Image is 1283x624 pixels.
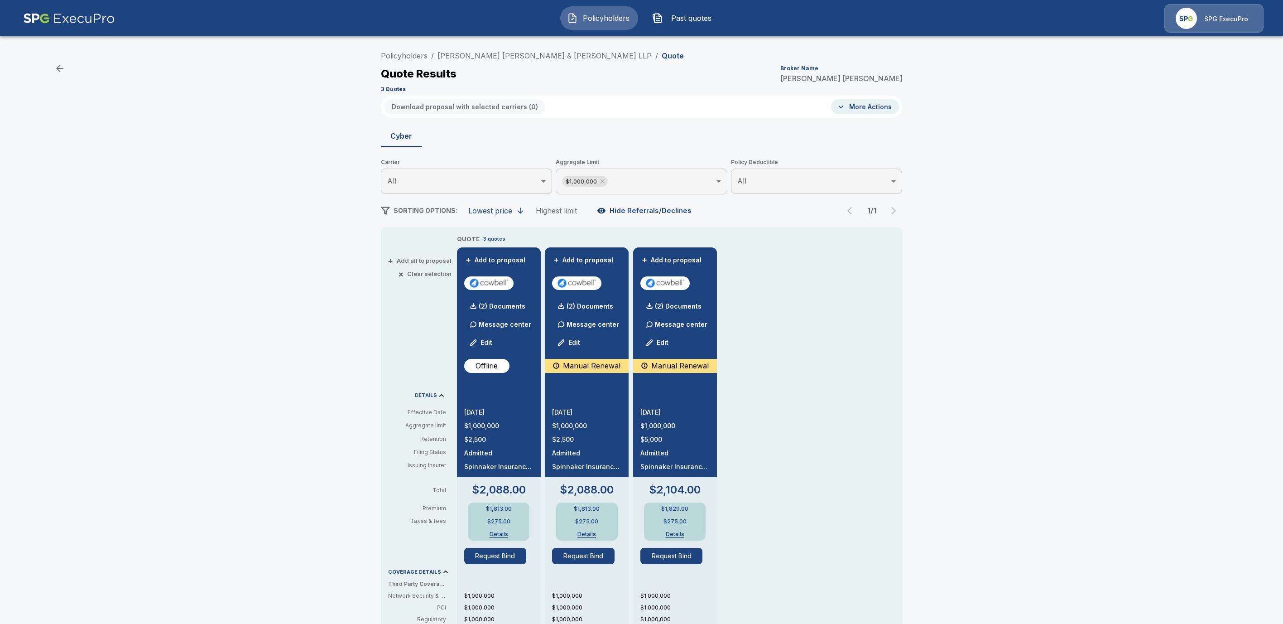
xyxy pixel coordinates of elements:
a: Agency IconSPG ExecuPro [1164,4,1264,33]
span: Carrier [381,158,553,167]
span: All [387,176,396,185]
p: Spinnaker Insurance Company NAIC #24376, AM Best "A-" (Excellent) Rated. [464,464,533,470]
p: Third Party Coverage [388,580,453,588]
div: $1,000,000 [562,176,608,187]
img: Policyholders Icon [567,13,578,24]
p: $1,000,000 [640,592,717,600]
img: Past quotes Icon [652,13,663,24]
p: Retention [388,435,446,443]
p: 3 Quotes [381,87,406,92]
img: cowbellp100 [556,276,598,290]
span: + [466,257,471,263]
p: SPG ExecuPro [1204,15,1248,24]
span: + [553,257,559,263]
p: Regulatory [388,615,446,624]
p: $1,000,000 [640,423,710,429]
p: $1,000,000 [464,592,541,600]
span: $1,000,000 [562,176,601,187]
button: Request Bind [464,548,527,564]
span: All [737,176,746,185]
span: + [388,258,393,264]
p: Admitted [552,450,621,456]
p: $1,000,000 [464,423,533,429]
p: $1,000,000 [552,423,621,429]
p: $1,000,000 [464,615,541,624]
p: Quote [662,52,684,59]
p: Network Security & Privacy Liability [388,592,446,600]
p: (2) Documents [567,303,613,310]
span: × [398,271,404,277]
p: Admitted [464,450,533,456]
button: Request Bind [640,548,703,564]
p: 3 quotes [483,235,505,243]
button: Edit [466,334,497,352]
span: SORTING OPTIONS: [394,207,457,214]
p: Admitted [640,450,710,456]
button: Details [569,532,605,537]
p: $5,000 [640,436,710,443]
button: Past quotes IconPast quotes [645,6,723,30]
button: More Actions [831,99,899,114]
p: $2,104.00 [649,484,701,495]
p: Message center [479,319,531,329]
p: $1,813.00 [486,506,512,512]
p: $2,500 [464,436,533,443]
div: Lowest price [468,206,512,215]
button: +Add to proposal [552,255,615,265]
p: $2,500 [552,436,621,443]
button: Edit [554,334,585,352]
a: Policyholders [381,51,428,60]
button: Download proposal with selected carriers (0) [384,99,545,114]
div: This quote will need to be requested to be bound [633,359,717,373]
p: Message center [567,319,619,329]
button: Details [481,532,517,537]
p: [DATE] [464,409,533,416]
button: Cyber [381,125,422,147]
button: +Add to proposal [464,255,528,265]
span: Request Bind [552,548,621,564]
button: Policyholders IconPolicyholders [560,6,638,30]
p: $275.00 [575,519,598,524]
p: Filing Status [388,448,446,456]
img: cowbellp100 [644,276,686,290]
p: 1 / 1 [863,207,881,214]
span: Request Bind [640,548,710,564]
p: COVERAGE DETAILS [388,570,441,575]
p: $2,088.00 [560,484,614,495]
span: + [642,257,647,263]
li: / [431,50,434,61]
p: Issuing Insurer [388,461,446,469]
p: QUOTE [457,235,480,244]
p: $1,000,000 [640,604,717,612]
p: (2) Documents [479,303,525,310]
p: $2,088.00 [472,484,526,495]
li: / [655,50,658,61]
p: Message center [655,319,707,329]
span: Past quotes [667,13,716,24]
p: $1,813.00 [574,506,600,512]
p: [PERSON_NAME] [PERSON_NAME] [780,75,903,82]
p: $1,000,000 [552,615,629,624]
div: Highest limit [536,206,577,215]
div: This quote will need to be requested to be bound [545,359,629,373]
img: Agency Icon [1176,8,1197,29]
p: $275.00 [663,519,687,524]
button: +Add to proposal [640,255,704,265]
p: [DATE] [640,409,710,416]
p: Spinnaker Insurance Company NAIC #24376, AM Best "A-" (Excellent) Rated. [640,464,710,470]
p: PCI [388,604,446,612]
p: Premium [388,506,453,511]
p: Aggregate limit [388,421,446,430]
button: Edit [642,334,673,352]
p: Taxes & fees [388,518,453,524]
p: Offline [476,360,498,371]
p: $1,000,000 [552,592,629,600]
span: Request Bind [464,548,533,564]
p: [DATE] [552,409,621,416]
span: Policyholders [581,13,631,24]
p: $1,829.00 [661,506,688,512]
nav: breadcrumb [381,50,684,61]
img: cowbellp100 [468,276,510,290]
